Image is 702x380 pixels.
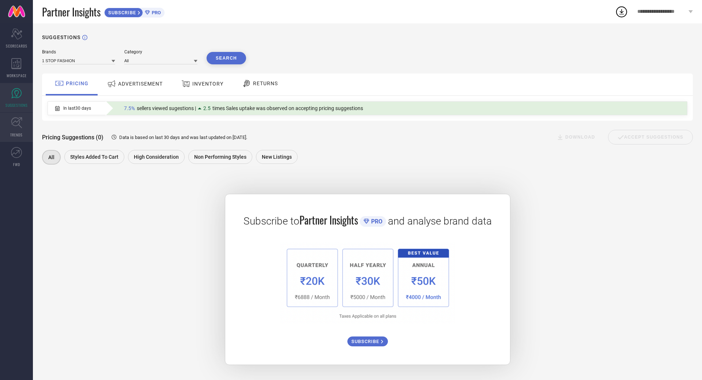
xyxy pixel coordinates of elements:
[134,154,179,160] span: High Consideration
[615,5,628,18] div: Open download list
[105,10,138,15] span: SUBSCRIBE
[5,102,28,108] span: SUGGESTIONS
[299,212,358,227] span: Partner Insights
[119,135,247,140] span: Data is based on last 30 days and was last updated on [DATE] .
[192,81,223,87] span: INVENTORY
[10,132,23,138] span: TRENDS
[137,105,196,111] span: sellers viewed sugestions |
[118,81,163,87] span: ADVERTISEMENT
[351,339,381,344] span: SUBSCRIBE
[42,134,103,141] span: Pricing Suggestions (0)
[253,80,278,86] span: RETURNS
[42,4,101,19] span: Partner Insights
[203,105,211,111] span: 2.5
[63,106,91,111] span: In last 30 days
[150,10,161,15] span: PRO
[42,34,80,40] h1: SUGGESTIONS
[608,130,693,144] div: Accept Suggestions
[104,6,165,18] a: SUBSCRIBEPRO
[207,52,246,64] button: Search
[7,73,27,78] span: WORKSPACE
[388,215,492,227] span: and analyse brand data
[347,331,388,346] a: SUBSCRIBE
[66,80,88,86] span: PRICING
[212,105,363,111] span: times Sales uptake was observed on accepting pricing suggestions
[48,154,54,160] span: All
[124,49,197,54] div: Category
[369,218,382,225] span: PRO
[13,162,20,167] span: FWD
[280,242,455,324] img: 1a6fb96cb29458d7132d4e38d36bc9c7.png
[42,49,115,54] div: Brands
[194,154,246,160] span: Non Performing Styles
[244,215,299,227] span: Subscribe to
[70,154,118,160] span: Styles Added To Cart
[262,154,292,160] span: New Listings
[120,104,367,113] div: Percentage of sellers who have viewed suggestions for the current Insight Type
[6,43,27,49] span: SCORECARDS
[124,105,135,111] span: 7.5%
